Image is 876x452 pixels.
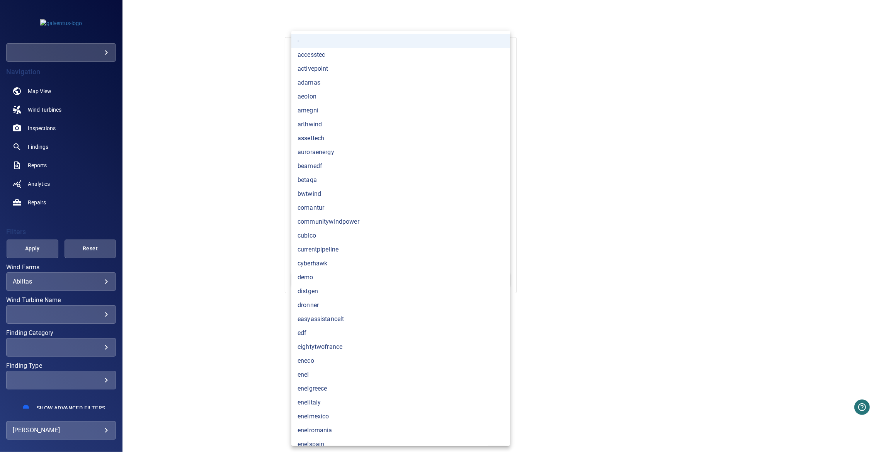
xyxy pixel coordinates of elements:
li: amegni [291,104,510,117]
li: easyassistancelt [291,312,510,326]
li: communitywindpower [291,215,510,229]
li: currentpipeline [291,243,510,257]
li: betaqa [291,173,510,187]
li: enelmexico [291,410,510,423]
li: aeolon [291,90,510,104]
li: dronner [291,298,510,312]
li: edf [291,326,510,340]
li: enel [291,368,510,382]
li: enelromania [291,423,510,437]
li: activepoint [291,62,510,76]
li: eightytwofrance [291,340,510,354]
li: assettech [291,131,510,145]
li: adamas [291,76,510,90]
li: bwtwind [291,187,510,201]
li: cubico [291,229,510,243]
li: distgen [291,284,510,298]
li: accesstec [291,48,510,62]
li: eneco [291,354,510,368]
li: enelitaly [291,396,510,410]
li: cyberhawk [291,257,510,270]
li: enelspain [291,437,510,451]
li: beamedf [291,159,510,173]
li: comantur [291,201,510,215]
li: arthwind [291,117,510,131]
li: enelgreece [291,382,510,396]
li: - [291,34,510,48]
li: auroraenergy [291,145,510,159]
li: demo [291,270,510,284]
